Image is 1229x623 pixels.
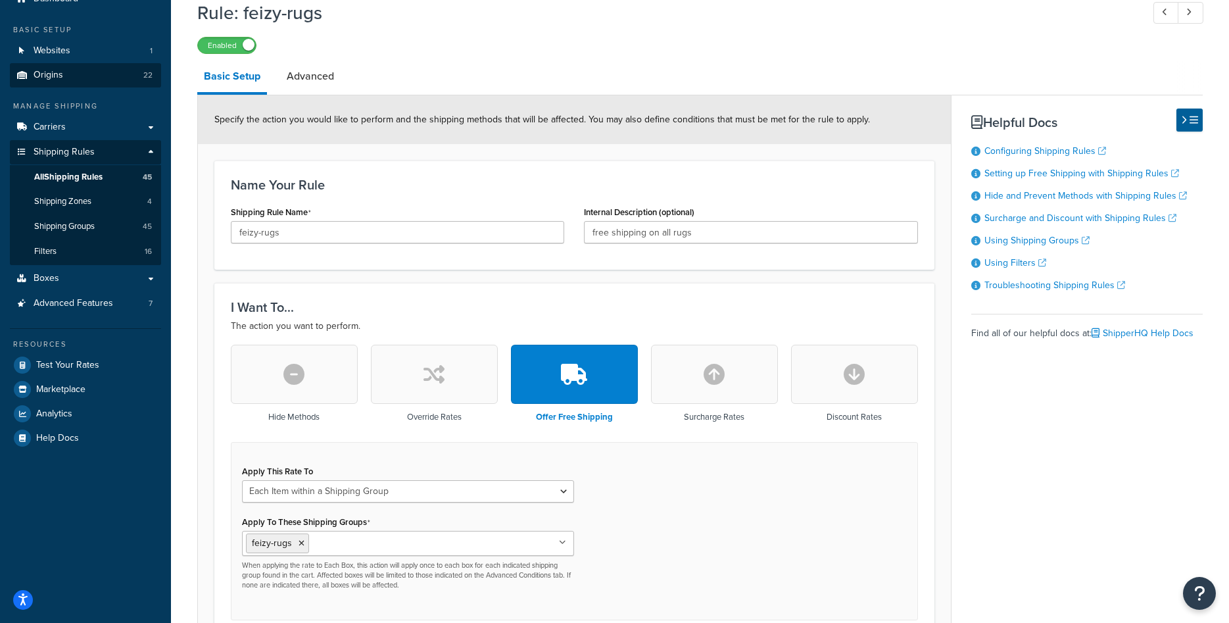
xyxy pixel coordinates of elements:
span: Marketplace [36,384,85,395]
label: Internal Description (optional) [584,207,694,217]
a: Next Record [1178,2,1203,24]
h3: I Want To... [231,300,918,314]
a: Analytics [10,402,161,426]
a: Advanced [280,61,341,92]
h3: Discount Rates [827,412,882,422]
h3: Override Rates [407,412,462,422]
a: Basic Setup [197,61,267,95]
label: Enabled [198,37,256,53]
p: When applying the rate to Each Box, this action will apply once to each box for each indicated sh... [242,561,574,591]
span: 7 [149,298,153,309]
a: Test Your Rates [10,353,161,377]
li: Shipping Rules [10,140,161,265]
span: Help Docs [36,433,79,444]
span: feizy-rugs [252,536,292,550]
button: Open Resource Center [1183,577,1216,610]
div: Manage Shipping [10,101,161,112]
span: Boxes [34,273,59,284]
a: Configuring Shipping Rules [984,144,1106,158]
a: Using Shipping Groups [984,234,1090,247]
a: Advanced Features7 [10,291,161,316]
a: Carriers [10,115,161,139]
a: Using Filters [984,256,1046,270]
a: Setting up Free Shipping with Shipping Rules [984,166,1179,180]
button: Hide Help Docs [1176,109,1203,132]
span: 4 [147,196,152,207]
li: Origins [10,63,161,87]
h3: Helpful Docs [971,115,1203,130]
span: Shipping Rules [34,147,95,158]
span: 22 [143,70,153,81]
span: Analytics [36,409,72,420]
h3: Surcharge Rates [684,412,744,422]
a: Origins22 [10,63,161,87]
span: Filters [34,246,57,257]
a: Marketplace [10,378,161,401]
a: Websites1 [10,39,161,63]
a: Shipping Groups45 [10,214,161,239]
li: Advanced Features [10,291,161,316]
a: Shipping Zones4 [10,189,161,214]
span: Origins [34,70,63,81]
a: AllShipping Rules45 [10,165,161,189]
span: All Shipping Rules [34,172,103,183]
label: Shipping Rule Name [231,207,311,218]
li: Websites [10,39,161,63]
div: Basic Setup [10,24,161,36]
span: Test Your Rates [36,360,99,371]
h3: Hide Methods [268,412,320,422]
li: Filters [10,239,161,264]
li: Shipping Zones [10,189,161,214]
label: Apply To These Shipping Groups [242,517,370,528]
h3: Name Your Rule [231,178,918,192]
a: Previous Record [1153,2,1179,24]
span: Specify the action you would like to perform and the shipping methods that will be affected. You ... [214,112,870,126]
span: Shipping Zones [34,196,91,207]
label: Apply This Rate To [242,466,313,476]
span: Carriers [34,122,66,133]
h3: Offer Free Shipping [536,412,613,422]
a: Boxes [10,266,161,291]
span: Websites [34,45,70,57]
a: Filters16 [10,239,161,264]
a: ShipperHQ Help Docs [1092,326,1193,340]
span: 16 [145,246,152,257]
span: Advanced Features [34,298,113,309]
a: Help Docs [10,426,161,450]
div: Find all of our helpful docs at: [971,314,1203,343]
a: Troubleshooting Shipping Rules [984,278,1125,292]
span: 1 [150,45,153,57]
span: 45 [143,221,152,232]
a: Hide and Prevent Methods with Shipping Rules [984,189,1187,203]
span: Shipping Groups [34,221,95,232]
div: Resources [10,339,161,350]
span: 45 [143,172,152,183]
a: Shipping Rules [10,140,161,164]
a: Surcharge and Discount with Shipping Rules [984,211,1176,225]
p: The action you want to perform. [231,318,918,334]
li: Shipping Groups [10,214,161,239]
